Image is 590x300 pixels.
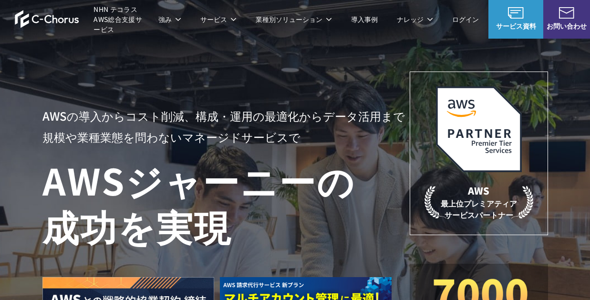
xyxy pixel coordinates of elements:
[397,14,433,24] p: ナレッジ
[14,4,149,34] a: AWS総合支援サービス C-Chorus NHN テコラスAWS総合支援サービス
[452,14,479,24] a: ログイン
[468,184,489,197] em: AWS
[200,14,237,24] p: サービス
[42,157,410,248] h1: AWS ジャーニーの 成功を実現
[488,21,543,31] span: サービス資料
[42,105,410,147] p: AWSの導入からコスト削減、 構成・運用の最適化からデータ活用まで 規模や業種業態を問わない マネージドサービスで
[93,4,149,34] span: NHN テコラス AWS総合支援サービス
[543,21,590,31] span: お問い合わせ
[256,14,332,24] p: 業種別ソリューション
[436,86,522,172] img: AWSプレミアティアサービスパートナー
[508,7,523,19] img: AWS総合支援サービス C-Chorus サービス資料
[158,14,181,24] p: 強み
[351,14,378,24] a: 導入事例
[559,7,574,19] img: お問い合わせ
[424,184,533,220] p: 最上位プレミアティア サービスパートナー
